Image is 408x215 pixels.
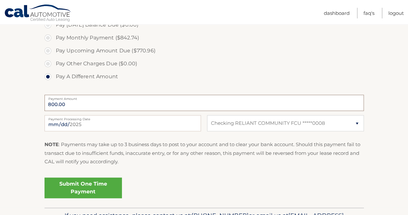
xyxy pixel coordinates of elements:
label: Payment Processing Date [45,115,201,120]
input: Payment Amount [45,95,364,111]
label: Payment Amount [45,95,364,100]
a: Dashboard [324,8,350,18]
a: FAQ's [363,8,374,18]
a: Cal Automotive [4,4,72,23]
label: Pay Monthly Payment ($842.74) [45,31,364,44]
label: Pay Upcoming Amount Due ($770.96) [45,44,364,57]
a: Logout [388,8,404,18]
input: Payment Date [45,115,201,131]
label: Pay A Different Amount [45,70,364,83]
strong: NOTE [45,141,59,147]
p: : Payments may take up to 3 business days to post to your account and to clear your bank account.... [45,140,364,166]
a: Submit One Time Payment [45,177,122,198]
label: Pay [DATE] Balance Due ($0.00) [45,18,364,31]
label: Pay Other Charges Due ($0.00) [45,57,364,70]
